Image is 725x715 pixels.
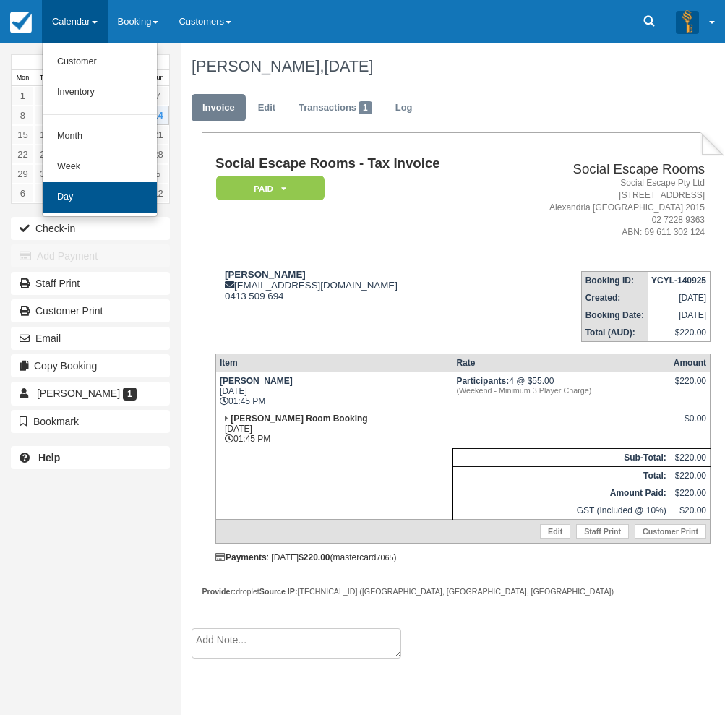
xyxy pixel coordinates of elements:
[202,586,724,597] div: droplet [TECHNICAL_ID] ([GEOGRAPHIC_DATA], [GEOGRAPHIC_DATA], [GEOGRAPHIC_DATA])
[34,86,56,106] a: 2
[452,466,669,484] th: Total:
[225,269,306,280] strong: [PERSON_NAME]
[11,299,170,322] a: Customer Print
[34,125,56,145] a: 16
[505,177,705,239] address: Social Escape Pty Ltd [STREET_ADDRESS] Alexandria [GEOGRAPHIC_DATA] 2015 02 7228 9363 ABN: 69 611...
[359,101,372,114] span: 1
[11,410,170,433] button: Bookmark
[34,145,56,164] a: 23
[676,10,699,33] img: A3
[452,502,669,520] td: GST (Included @ 10%)
[11,382,170,405] a: [PERSON_NAME] 1
[12,106,34,125] a: 8
[12,86,34,106] a: 1
[215,175,319,202] a: Paid
[192,58,713,75] h1: [PERSON_NAME],
[38,452,60,463] b: Help
[452,354,669,372] th: Rate
[385,94,424,122] a: Log
[670,484,711,502] td: $220.00
[192,94,246,122] a: Invoice
[37,388,120,399] span: [PERSON_NAME]
[147,184,169,203] a: 12
[674,414,706,435] div: $0.00
[456,376,509,386] strong: Participants
[581,324,648,342] th: Total (AUD):
[11,217,170,240] button: Check-in
[576,524,629,539] a: Staff Print
[220,376,293,386] strong: [PERSON_NAME]
[324,57,373,75] span: [DATE]
[43,77,157,108] a: Inventory
[147,86,169,106] a: 7
[34,70,56,86] th: Tue
[43,121,157,152] a: Month
[11,244,170,267] button: Add Payment
[215,552,267,562] strong: Payments
[377,553,394,562] small: 7065
[670,502,711,520] td: $20.00
[12,70,34,86] th: Mon
[288,94,383,122] a: Transactions1
[34,106,56,125] a: 9
[215,354,452,372] th: Item
[147,125,169,145] a: 21
[10,12,32,33] img: checkfront-main-nav-mini-logo.png
[215,156,499,171] h1: Social Escape Rooms - Tax Invoice
[452,484,669,502] th: Amount Paid:
[215,372,452,410] td: [DATE] 01:45 PM
[216,176,325,201] em: Paid
[43,182,157,213] a: Day
[259,587,298,596] strong: Source IP:
[43,47,157,77] a: Customer
[247,94,286,122] a: Edit
[12,125,34,145] a: 15
[581,271,648,289] th: Booking ID:
[670,466,711,484] td: $220.00
[648,324,711,342] td: $220.00
[635,524,706,539] a: Customer Print
[651,275,706,286] strong: YCYL-140925
[581,289,648,307] th: Created:
[648,289,711,307] td: [DATE]
[34,184,56,203] a: 7
[674,376,706,398] div: $220.00
[670,354,711,372] th: Amount
[43,152,157,182] a: Week
[147,164,169,184] a: 5
[231,414,367,424] strong: [PERSON_NAME] Room Booking
[540,524,570,539] a: Edit
[452,448,669,466] th: Sub-Total:
[12,184,34,203] a: 6
[12,164,34,184] a: 29
[147,106,169,125] a: 14
[11,354,170,377] button: Copy Booking
[202,587,236,596] strong: Provider:
[215,410,452,448] td: [DATE] 01:45 PM
[42,43,158,217] ul: Calendar
[456,386,666,395] em: (Weekend - Minimum 3 Player Charge)
[215,552,711,562] div: : [DATE] (mastercard )
[670,448,711,466] td: $220.00
[147,70,169,86] th: Sun
[648,307,711,324] td: [DATE]
[34,164,56,184] a: 30
[11,446,170,469] a: Help
[452,372,669,410] td: 4 @ $55.00
[581,307,648,324] th: Booking Date:
[123,388,137,401] span: 1
[11,272,170,295] a: Staff Print
[147,145,169,164] a: 28
[11,327,170,350] button: Email
[299,552,330,562] strong: $220.00
[12,145,34,164] a: 22
[215,269,499,301] div: [EMAIL_ADDRESS][DOMAIN_NAME] 0413 509 694
[505,162,705,177] h2: Social Escape Rooms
